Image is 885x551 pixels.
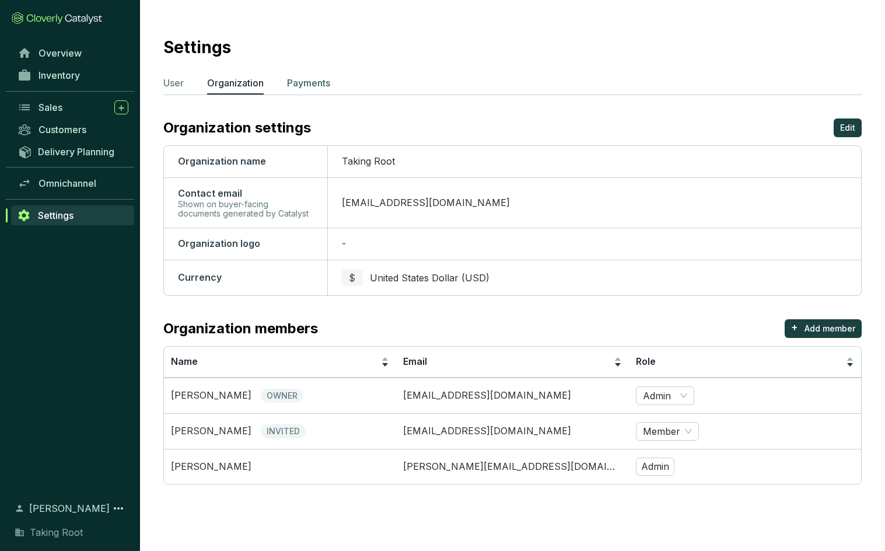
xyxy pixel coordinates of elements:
[163,76,184,90] p: User
[38,210,74,221] span: Settings
[287,76,330,90] p: Payments
[643,423,692,440] span: Member
[178,271,222,283] span: Currency
[171,389,251,402] p: [PERSON_NAME]
[342,238,346,249] span: -
[791,319,798,336] p: +
[261,389,303,403] span: OWNER
[370,272,489,284] span: United States Dollar (USD)
[39,177,96,189] span: Omnichannel
[349,271,355,285] span: $
[261,424,306,438] span: INVITED
[171,355,198,367] span: Name
[178,187,313,200] div: Contact email
[403,355,427,367] span: Email
[178,200,313,218] div: Shown on buyer-facing documents generated by Catalyst
[12,142,134,161] a: Delivery Planning
[804,323,855,334] p: Add member
[39,102,62,113] span: Sales
[636,458,674,476] p: Admin
[396,413,628,449] td: sydney@takingroot.com
[785,319,862,338] button: +Add member
[38,146,114,158] span: Delivery Planning
[178,155,266,167] span: Organization name
[636,355,656,367] span: Role
[30,525,83,539] span: Taking Root
[207,76,264,90] p: Organization
[12,120,134,140] a: Customers
[163,319,318,338] p: Organization members
[11,205,134,225] a: Settings
[12,65,134,85] a: Inventory
[834,118,862,137] button: Edit
[39,124,86,135] span: Customers
[12,97,134,117] a: Sales
[39,69,80,81] span: Inventory
[171,425,251,438] p: [PERSON_NAME]
[12,43,134,63] a: Overview
[171,461,251,473] p: [PERSON_NAME]
[643,387,687,404] span: Admin
[342,197,510,208] span: [EMAIL_ADDRESS][DOMAIN_NAME]
[29,501,110,515] span: [PERSON_NAME]
[396,378,628,413] td: sydney@takingroot.org
[840,122,855,134] p: Edit
[163,35,231,60] h2: Settings
[342,155,395,167] span: Taking Root
[12,173,134,193] a: Omnichannel
[39,47,82,59] span: Overview
[163,118,311,137] p: Organization settings
[396,449,628,484] td: katharine@takingroot.com
[178,238,260,249] span: Organization logo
